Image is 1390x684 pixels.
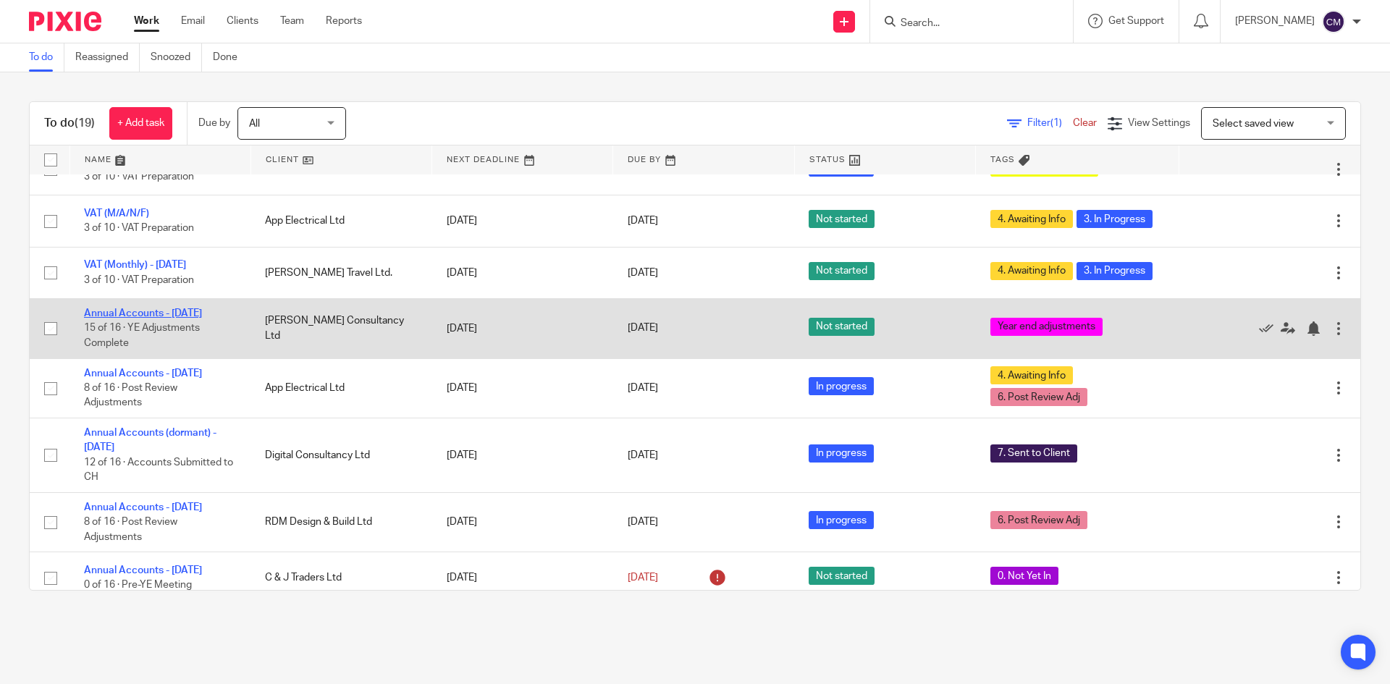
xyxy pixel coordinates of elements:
[84,275,194,285] span: 3 of 10 · VAT Preparation
[432,247,613,298] td: [DATE]
[109,107,172,140] a: + Add task
[249,119,260,129] span: All
[990,318,1103,336] span: Year end adjustments
[809,377,874,395] span: In progress
[213,43,248,72] a: Done
[280,14,304,28] a: Team
[134,14,159,28] a: Work
[250,247,431,298] td: [PERSON_NAME] Travel Ltd.
[1077,210,1153,228] span: 3. In Progress
[326,14,362,28] a: Reports
[84,368,202,379] a: Annual Accounts - [DATE]
[990,567,1058,585] span: 0. Not Yet In
[628,324,658,334] span: [DATE]
[1108,16,1164,26] span: Get Support
[990,156,1015,164] span: Tags
[990,444,1077,463] span: 7. Sent to Client
[990,511,1087,529] span: 6. Post Review Adj
[432,418,613,492] td: [DATE]
[84,172,194,182] span: 3 of 10 · VAT Preparation
[432,195,613,247] td: [DATE]
[84,260,186,270] a: VAT (Monthly) - [DATE]
[628,268,658,278] span: [DATE]
[432,358,613,418] td: [DATE]
[181,14,205,28] a: Email
[432,299,613,358] td: [DATE]
[250,195,431,247] td: App Electrical Ltd
[84,224,194,234] span: 3 of 10 · VAT Preparation
[84,383,177,408] span: 8 of 16 · Post Review Adjustments
[1073,118,1097,128] a: Clear
[84,428,216,452] a: Annual Accounts (dormant) - [DATE]
[84,502,202,512] a: Annual Accounts - [DATE]
[84,324,200,349] span: 15 of 16 · YE Adjustments Complete
[151,43,202,72] a: Snoozed
[227,14,258,28] a: Clients
[84,580,192,591] span: 0 of 16 · Pre-YE Meeting
[990,366,1073,384] span: 4. Awaiting Info
[990,388,1087,406] span: 6. Post Review Adj
[29,43,64,72] a: To do
[899,17,1029,30] input: Search
[809,511,874,529] span: In progress
[250,299,431,358] td: [PERSON_NAME] Consultancy Ltd
[432,492,613,552] td: [DATE]
[628,450,658,460] span: [DATE]
[84,517,177,542] span: 8 of 16 · Post Review Adjustments
[198,116,230,130] p: Due by
[809,262,875,280] span: Not started
[1322,10,1345,33] img: svg%3E
[250,492,431,552] td: RDM Design & Build Ltd
[84,308,202,318] a: Annual Accounts - [DATE]
[809,318,875,336] span: Not started
[1050,118,1062,128] span: (1)
[809,210,875,228] span: Not started
[44,116,95,131] h1: To do
[1027,118,1073,128] span: Filter
[1128,118,1190,128] span: View Settings
[628,216,658,226] span: [DATE]
[990,210,1073,228] span: 4. Awaiting Info
[75,117,95,129] span: (19)
[809,567,875,585] span: Not started
[250,552,431,604] td: C & J Traders Ltd
[628,517,658,527] span: [DATE]
[84,457,233,483] span: 12 of 16 · Accounts Submitted to CH
[1213,119,1294,129] span: Select saved view
[628,383,658,393] span: [DATE]
[84,208,149,219] a: VAT (M/A/N/F)
[75,43,140,72] a: Reassigned
[1077,262,1153,280] span: 3. In Progress
[432,552,613,604] td: [DATE]
[1235,14,1315,28] p: [PERSON_NAME]
[250,418,431,492] td: Digital Consultancy Ltd
[628,573,658,583] span: [DATE]
[250,358,431,418] td: App Electrical Ltd
[809,444,874,463] span: In progress
[29,12,101,31] img: Pixie
[84,565,202,575] a: Annual Accounts - [DATE]
[1259,321,1281,336] a: Mark as done
[990,262,1073,280] span: 4. Awaiting Info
